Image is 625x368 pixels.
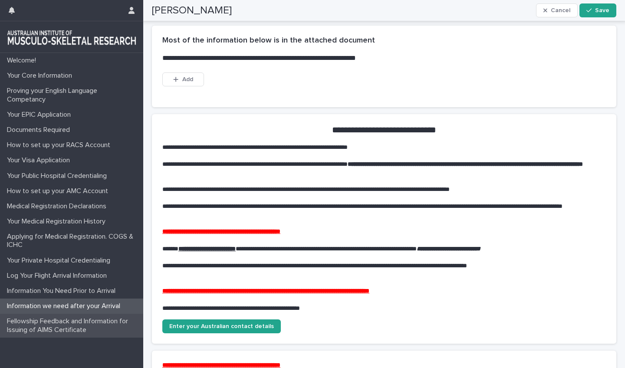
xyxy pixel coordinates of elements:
[3,317,143,334] p: Fellowship Feedback and Information for Issuing of AIMS Certificate
[169,323,274,329] span: Enter your Australian contact details
[3,217,112,226] p: Your Medical Registration History
[3,172,114,180] p: Your Public Hospital Credentialing
[182,76,193,82] span: Add
[3,56,43,65] p: Welcome!
[3,233,143,249] p: Applying for Medical Registration. COGS & ICHC
[152,4,232,17] h2: [PERSON_NAME]
[3,111,78,119] p: Your EPIC Application
[3,187,115,195] p: How to set up your AMC Account
[3,202,113,210] p: Medical Registration Declarations
[3,72,79,80] p: Your Core Information
[3,272,114,280] p: Log Your Flight Arrival Information
[3,302,127,310] p: Information we need after your Arrival
[3,156,77,164] p: Your Visa Application
[579,3,616,17] button: Save
[3,126,77,134] p: Documents Required
[7,28,136,46] img: 1xcjEmqDTcmQhduivVBy
[3,256,117,265] p: Your Private Hospital Credentialing
[3,87,143,103] p: Proving your English Language Competancy
[162,319,281,333] a: Enter your Australian contact details
[162,36,375,46] h2: Most of the information below is in the attached document
[536,3,578,17] button: Cancel
[3,141,117,149] p: How to set up your RACS Account
[595,7,609,13] span: Save
[551,7,570,13] span: Cancel
[3,287,122,295] p: Information You Need Prior to Arrival
[162,72,204,86] button: Add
